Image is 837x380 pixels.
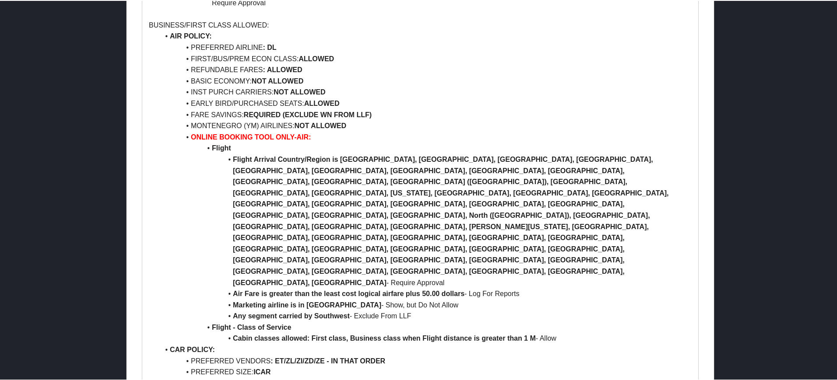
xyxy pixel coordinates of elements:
[304,99,340,106] strong: ALLOWED
[159,355,692,366] li: PREFERRED VENDORS
[149,19,692,30] p: BUSINESS/FIRST CLASS ALLOWED:
[233,289,464,296] strong: Air Fare is greater than the least cost logical airfare plus 50.00 dollars
[159,299,692,310] li: - Show, but Do Not Allow
[271,356,273,364] strong: :
[244,110,372,118] strong: REQUIRED (EXCLUDE WN FROM LLF)
[159,153,692,287] li: - Require Approval
[299,54,334,62] strong: ALLOWED
[233,155,671,286] strong: Flight Arrival Country/Region is [GEOGRAPHIC_DATA], [GEOGRAPHIC_DATA], [GEOGRAPHIC_DATA], [GEOGRA...
[263,43,276,50] strong: : DL
[170,345,215,352] strong: CAR POLICY:
[159,86,692,97] li: INST PURCH CARRIERS:
[263,65,302,73] strong: : ALLOWED
[159,97,692,108] li: EARLY BIRD/PURCHASED SEATS:
[159,332,692,343] li: - Allow
[212,323,291,330] strong: Flight - Class of Service
[170,31,212,39] strong: AIR POLICY:
[233,311,350,319] strong: Any segment carried by Southwest
[159,52,692,64] li: FIRST/BUS/PREM ECON CLASS:
[253,367,271,375] strong: ICAR
[294,121,346,129] strong: NOT ALLOWED
[159,310,692,321] li: - Exclude From LLF
[274,87,326,95] strong: NOT ALLOWED
[191,132,311,140] strong: ONLINE BOOKING TOOL ONLY-AIR:
[212,143,231,151] strong: Flight
[159,108,692,120] li: FARE SAVINGS:
[159,63,692,75] li: REFUNDABLE FARES
[275,356,385,364] strong: ET/ZL/ZI/ZD/ZE - IN THAT ORDER
[233,334,536,341] strong: Cabin classes allowed: First class, Business class when Flight distance is greater than 1 M
[159,41,692,52] li: PREFERRED AIRLINE
[252,77,304,84] strong: NOT ALLOWED
[233,300,381,308] strong: Marketing airline is in [GEOGRAPHIC_DATA]
[159,75,692,86] li: BASIC ECONOMY:
[159,287,692,299] li: - Log For Reports
[159,119,692,131] li: MONTENEGRO (YM) AIRLINES:
[159,366,692,377] li: PREFERRED SIZE:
